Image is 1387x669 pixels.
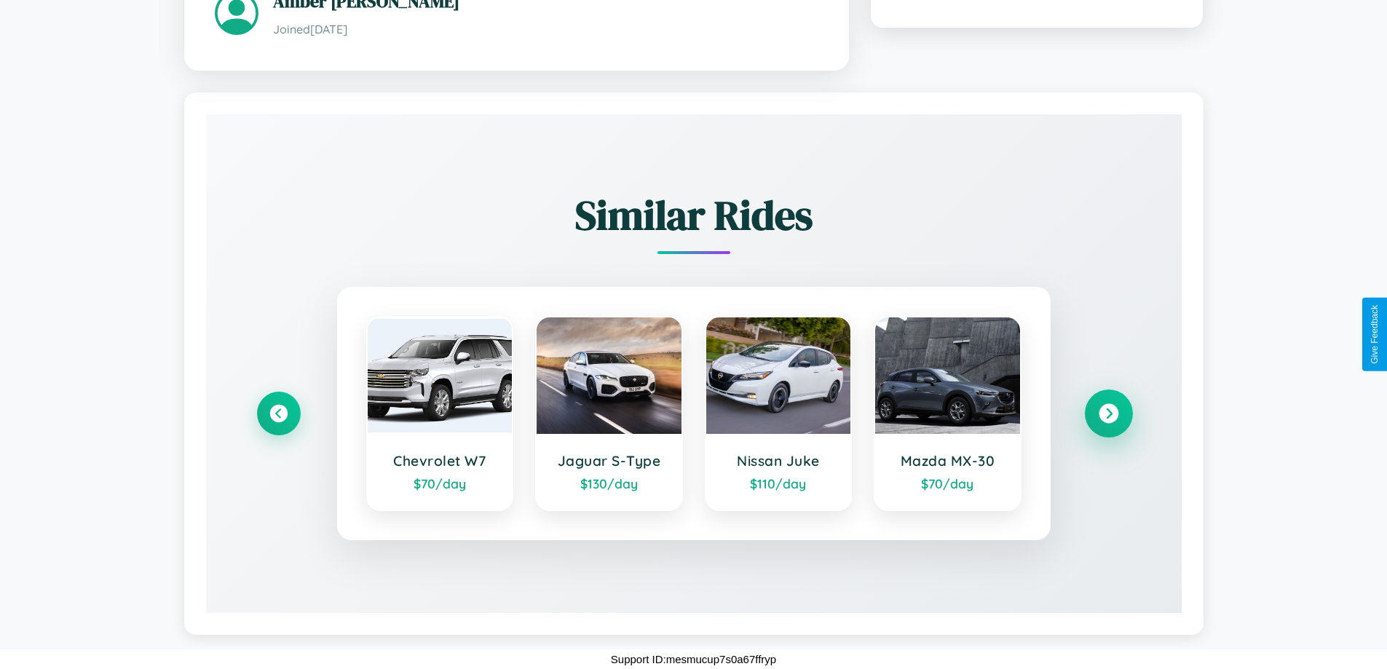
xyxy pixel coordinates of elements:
[721,475,837,491] div: $ 110 /day
[890,475,1005,491] div: $ 70 /day
[382,452,498,470] h3: Chevrolet W7
[551,475,667,491] div: $ 130 /day
[551,452,667,470] h3: Jaguar S-Type
[1370,305,1380,364] div: Give Feedback
[721,452,837,470] h3: Nissan Juke
[890,452,1005,470] h3: Mazda MX-30
[611,649,776,669] p: Support ID: mesmucup7s0a67ffryp
[257,187,1131,243] h2: Similar Rides
[382,475,498,491] div: $ 70 /day
[535,316,683,511] a: Jaguar S-Type$130/day
[705,316,853,511] a: Nissan Juke$110/day
[273,19,818,40] p: Joined [DATE]
[874,316,1022,511] a: Mazda MX-30$70/day
[366,316,514,511] a: Chevrolet W7$70/day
